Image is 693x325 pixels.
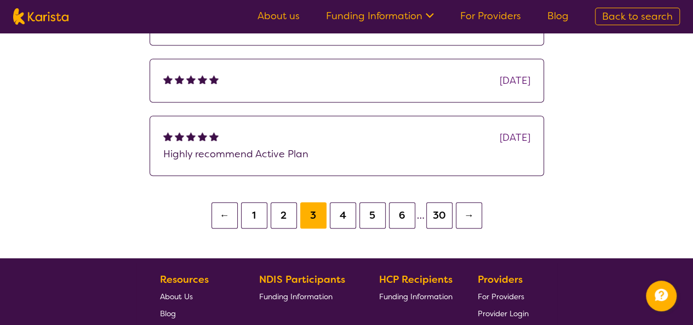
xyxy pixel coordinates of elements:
[595,8,680,25] a: Back to search
[259,273,345,286] b: NDIS Participants
[160,309,176,318] span: Blog
[547,9,569,22] a: Blog
[326,9,434,22] a: Funding Information
[417,209,425,222] span: …
[379,288,452,305] a: Funding Information
[379,273,452,286] b: HCP Recipients
[211,202,238,229] button: ←
[379,292,452,301] span: Funding Information
[160,273,209,286] b: Resources
[460,9,521,22] a: For Providers
[478,273,523,286] b: Providers
[163,75,173,84] img: fullstar
[330,202,356,229] button: 4
[646,281,677,311] button: Channel Menu
[500,129,530,146] div: [DATE]
[478,292,524,301] span: For Providers
[241,202,267,229] button: 1
[198,132,207,141] img: fullstar
[259,292,333,301] span: Funding Information
[186,132,196,141] img: fullstar
[257,9,300,22] a: About us
[500,72,530,89] div: [DATE]
[456,202,482,229] button: →
[389,202,415,229] button: 6
[478,288,529,305] a: For Providers
[300,202,327,229] button: 3
[478,309,529,318] span: Provider Login
[426,202,453,229] button: 30
[478,305,529,322] a: Provider Login
[259,288,353,305] a: Funding Information
[175,132,184,141] img: fullstar
[13,8,68,25] img: Karista logo
[160,292,193,301] span: About Us
[359,202,386,229] button: 5
[198,75,207,84] img: fullstar
[209,132,219,141] img: fullstar
[163,146,530,162] p: Highly recommend Active Plan
[209,75,219,84] img: fullstar
[271,202,297,229] button: 2
[160,288,233,305] a: About Us
[163,132,173,141] img: fullstar
[175,75,184,84] img: fullstar
[602,10,673,23] span: Back to search
[186,75,196,84] img: fullstar
[160,305,233,322] a: Blog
